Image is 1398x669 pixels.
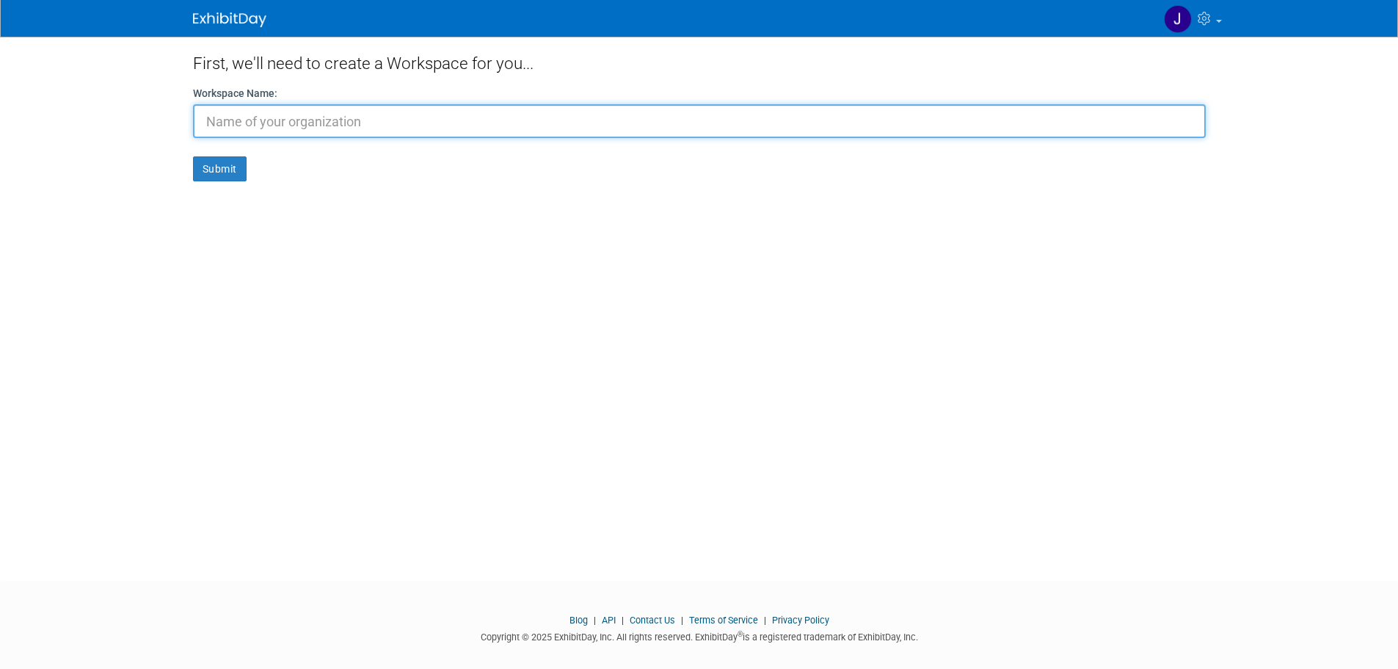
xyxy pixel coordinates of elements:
a: Blog [569,615,588,626]
img: ExhibitDay [193,12,266,27]
a: Contact Us [630,615,675,626]
a: API [602,615,616,626]
span: | [760,615,770,626]
label: Workspace Name: [193,86,277,101]
a: Privacy Policy [772,615,829,626]
span: | [677,615,687,626]
div: First, we'll need to create a Workspace for you... [193,37,1206,86]
img: Jenifer Libert [1164,5,1192,33]
input: Name of your organization [193,104,1206,138]
span: | [618,615,627,626]
sup: ® [738,630,743,638]
a: Terms of Service [689,615,758,626]
button: Submit [193,156,247,181]
span: | [590,615,600,626]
